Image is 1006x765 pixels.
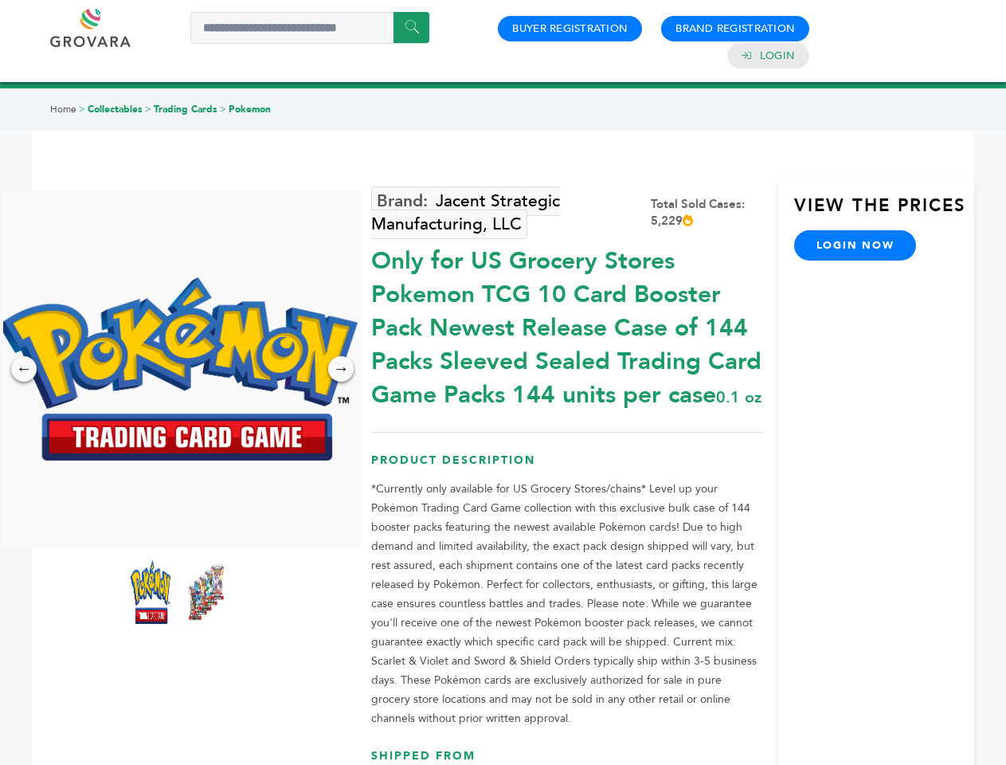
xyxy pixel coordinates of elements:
[371,480,762,728] p: *Currently only available for US Grocery Stores/chains* Level up your Pokémon Trading Card Game c...
[186,560,226,624] img: *Only for US Grocery Stores* Pokemon TCG 10 Card Booster Pack – Newest Release (Case of 144 Packs...
[794,194,974,230] h3: View the Prices
[328,356,354,382] div: →
[190,12,429,44] input: Search a product or brand...
[88,103,143,116] a: Collectables
[11,356,37,382] div: ←
[371,237,762,412] div: Only for US Grocery Stores Pokemon TCG 10 Card Booster Pack Newest Release Case of 144 Packs Slee...
[229,103,271,116] a: Pokemon
[716,386,761,408] span: 0.1 oz
[371,186,560,239] a: Jacent Strategic Manufacturing, LLC
[145,103,151,116] span: >
[131,560,170,624] img: *Only for US Grocery Stores* Pokemon TCG 10 Card Booster Pack – Newest Release (Case of 144 Packs...
[50,103,76,116] a: Home
[760,49,795,63] a: Login
[651,196,762,229] div: Total Sold Cases: 5,229
[794,230,917,261] a: login now
[79,103,85,116] span: >
[220,103,226,116] span: >
[675,22,795,36] a: Brand Registration
[154,103,217,116] a: Trading Cards
[371,453,762,481] h3: Product Description
[512,22,628,36] a: Buyer Registration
